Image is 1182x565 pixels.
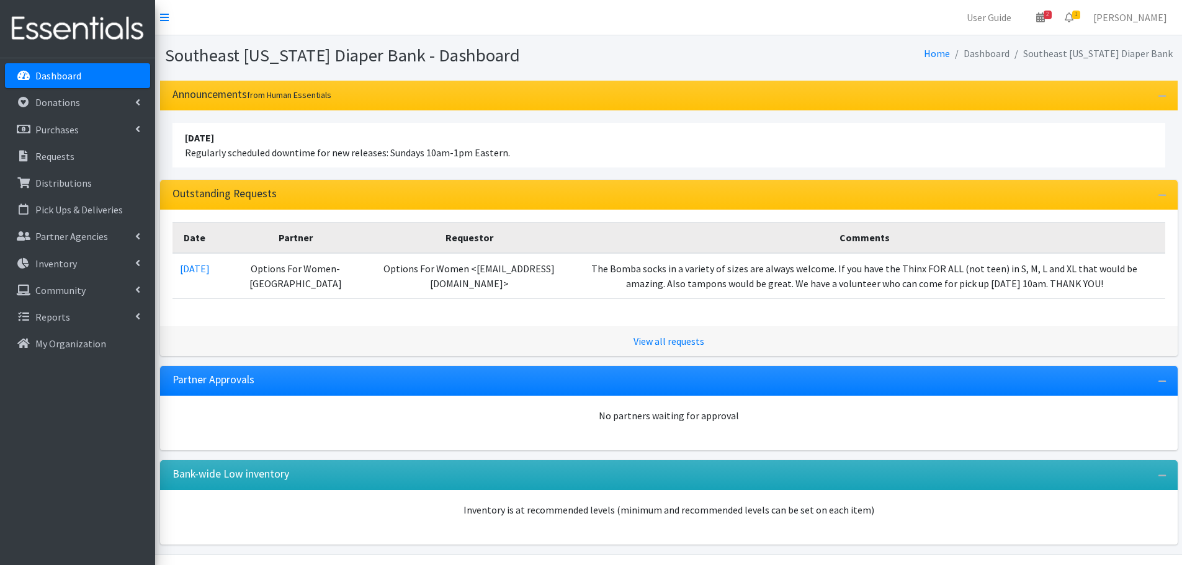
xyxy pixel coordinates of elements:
p: Distributions [35,177,92,189]
div: No partners waiting for approval [172,408,1165,423]
th: Comments [564,222,1165,253]
a: My Organization [5,331,150,356]
h1: Southeast [US_STATE] Diaper Bank - Dashboard [165,45,665,66]
h3: Bank-wide Low inventory [172,468,289,481]
p: Inventory is at recommended levels (minimum and recommended levels can be set on each item) [172,502,1165,517]
li: Southeast [US_STATE] Diaper Bank [1010,45,1173,63]
a: Reports [5,305,150,329]
h3: Announcements [172,88,331,101]
p: Partner Agencies [35,230,108,242]
a: 2 [1026,5,1055,30]
p: Requests [35,150,74,162]
p: Purchases [35,123,79,136]
a: Inventory [5,251,150,276]
a: [DATE] [180,262,210,275]
a: 1 [1055,5,1083,30]
a: User Guide [957,5,1021,30]
a: [PERSON_NAME] [1083,5,1177,30]
a: Dashboard [5,63,150,88]
span: 2 [1044,11,1052,19]
li: Dashboard [950,45,1010,63]
small: from Human Essentials [247,89,331,100]
span: 1 [1072,11,1080,19]
strong: [DATE] [185,131,214,144]
p: Donations [35,96,80,109]
a: Distributions [5,171,150,195]
a: Pick Ups & Deliveries [5,197,150,222]
p: Pick Ups & Deliveries [35,203,123,216]
td: Options For Women- [GEOGRAPHIC_DATA] [217,253,375,299]
img: HumanEssentials [5,8,150,50]
p: Community [35,284,86,296]
p: My Organization [35,337,106,350]
p: Dashboard [35,69,81,82]
a: Partner Agencies [5,224,150,249]
th: Partner [217,222,375,253]
p: Inventory [35,257,77,270]
td: Options For Women <[EMAIL_ADDRESS][DOMAIN_NAME]> [374,253,564,299]
h3: Partner Approvals [172,373,254,386]
th: Date [172,222,217,253]
a: Requests [5,144,150,169]
p: Reports [35,311,70,323]
th: Requestor [374,222,564,253]
a: View all requests [634,335,704,347]
h3: Outstanding Requests [172,187,277,200]
a: Purchases [5,117,150,142]
li: Regularly scheduled downtime for new releases: Sundays 10am-1pm Eastern. [172,123,1165,167]
td: The Bomba socks in a variety of sizes are always welcome. If you have the Thinx FOR ALL (not teen... [564,253,1165,299]
a: Home [924,47,950,60]
a: Community [5,278,150,303]
a: Donations [5,90,150,115]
